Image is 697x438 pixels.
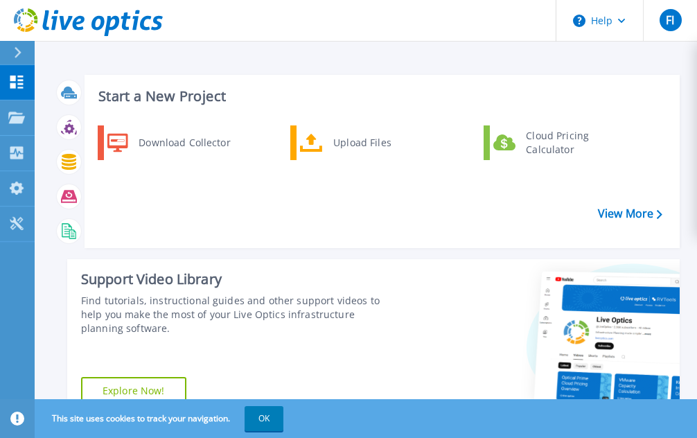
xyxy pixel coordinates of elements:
[98,89,662,104] h3: Start a New Project
[666,15,674,26] span: FI
[132,129,236,157] div: Download Collector
[81,294,396,335] div: Find tutorials, instructional guides and other support videos to help you make the most of your L...
[484,125,626,160] a: Cloud Pricing Calculator
[519,129,621,157] div: Cloud Pricing Calculator
[598,207,662,220] a: View More
[326,129,429,157] div: Upload Files
[245,406,283,431] button: OK
[290,125,432,160] a: Upload Files
[98,125,240,160] a: Download Collector
[38,406,283,431] span: This site uses cookies to track your navigation.
[81,270,396,288] div: Support Video Library
[81,377,186,405] a: Explore Now!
